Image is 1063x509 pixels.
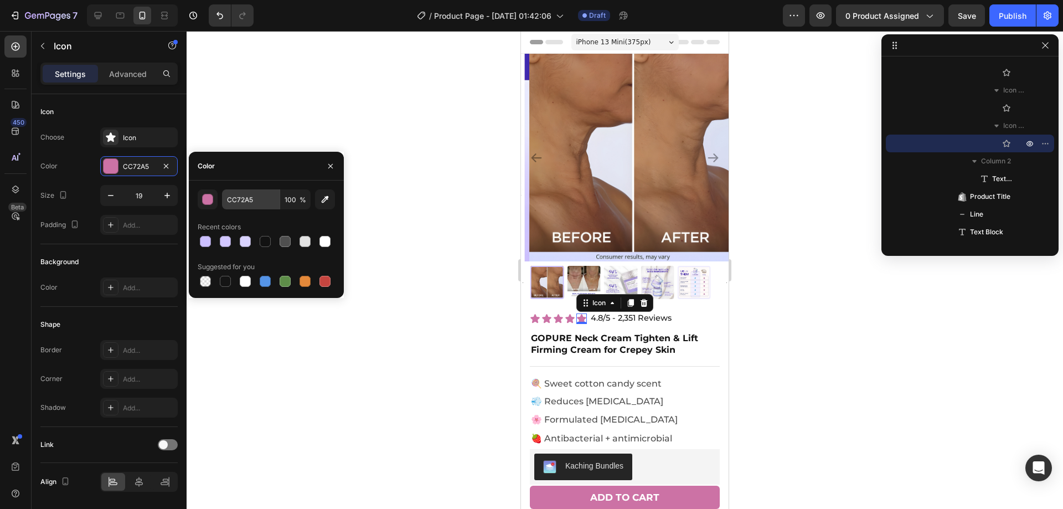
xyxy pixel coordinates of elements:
div: Border [40,345,62,355]
div: 450 [11,118,27,127]
div: Icon [123,133,175,143]
div: CC72A5 [123,162,155,172]
div: Add... [123,346,175,356]
div: Open Intercom Messenger [1025,455,1052,481]
span: Draft [589,11,606,20]
span: Icon List Item [1003,120,1025,131]
div: Corner [40,374,63,384]
iframe: Design area [521,31,729,509]
span: Text Block [992,173,1012,184]
p: Icon [54,39,148,53]
div: Link [40,440,54,450]
div: Shape [40,320,60,330]
span: Icon List Item [1003,85,1025,96]
div: Beta [8,203,27,212]
button: Publish [989,4,1036,27]
div: Choose [40,132,64,142]
div: Add... [123,283,175,293]
p: 7 [73,9,78,22]
div: Add... [123,220,175,230]
span: Text Block [970,227,1003,238]
span: 0 product assigned [845,10,919,22]
span: Product Title [970,191,1010,202]
span: Product Page - [DATE] 01:42:06 [434,10,551,22]
div: Add... [123,374,175,384]
div: Align [40,475,72,490]
div: Size [40,188,70,203]
div: Recent colors [198,222,241,232]
div: Shadow [40,403,66,413]
p: Advanced [109,68,147,80]
div: Background [40,257,79,267]
input: Eg: FFFFFF [222,189,280,209]
span: Column 2 [981,156,1011,167]
div: Add... [123,403,175,413]
div: Icon [40,107,54,117]
p: Settings [55,68,86,80]
div: Color [40,282,58,292]
button: Save [948,4,985,27]
div: Suggested for you [198,262,255,272]
span: / [429,10,432,22]
button: 7 [4,4,82,27]
div: Color [40,161,58,171]
div: Color [198,161,215,171]
button: 0 product assigned [836,4,944,27]
span: Save [958,11,976,20]
span: Line [970,209,983,220]
span: % [300,195,306,205]
div: Publish [999,10,1026,22]
div: Padding [40,218,81,233]
div: Undo/Redo [209,4,254,27]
